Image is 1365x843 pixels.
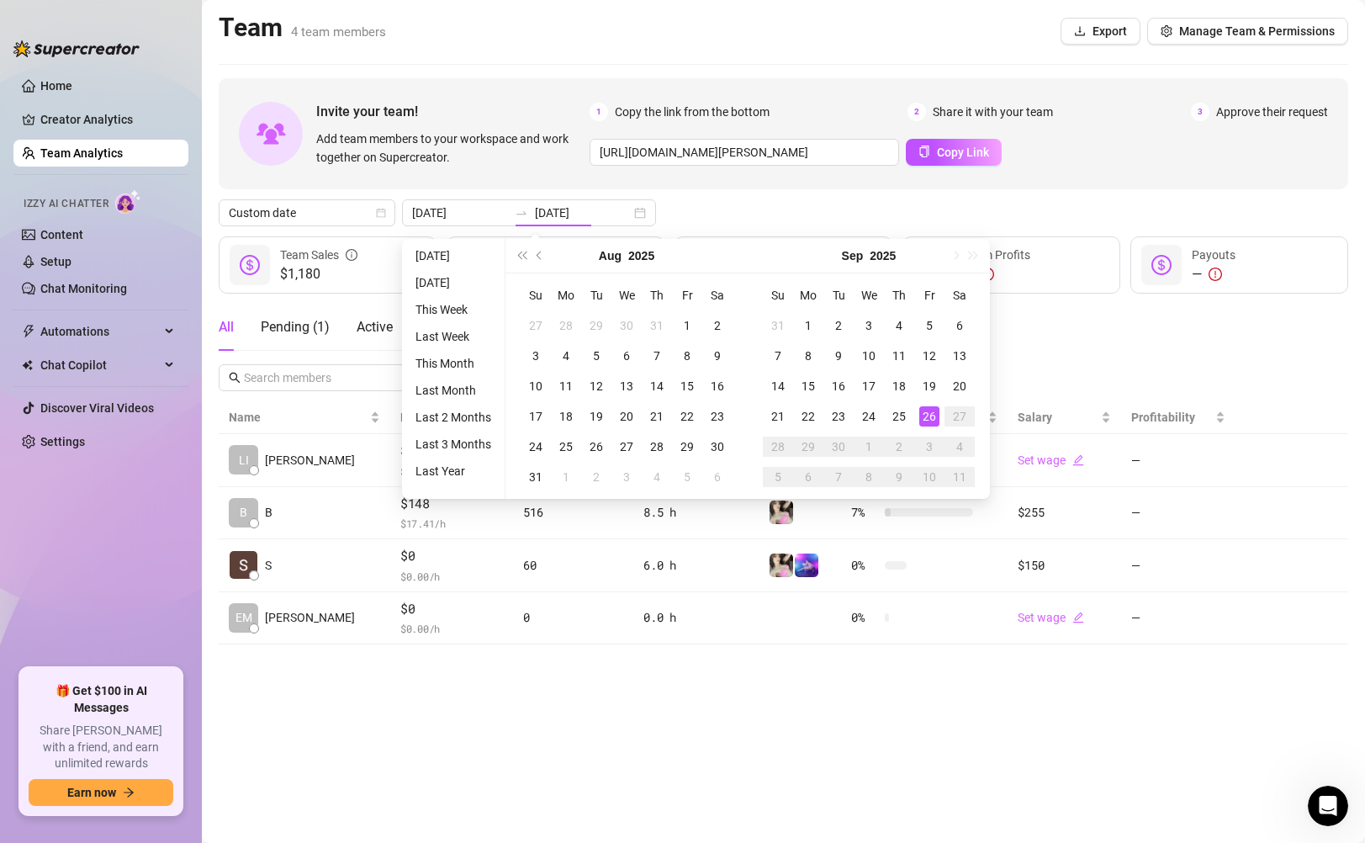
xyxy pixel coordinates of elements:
[412,204,508,222] input: Start date
[933,103,1053,121] span: Share it with your team
[937,146,989,159] span: Copy Link
[1161,25,1172,37] span: setting
[643,556,749,575] div: 6.0 h
[316,130,583,167] span: Add team members to your workspace and work together on Supercreator.
[265,608,355,627] span: [PERSON_NAME]
[17,198,320,286] div: Recent messageProfile image for EllaNo, bump messages are not sent by [PERSON_NAME].[PERSON_NAME]...
[400,599,503,619] span: $0
[736,264,851,284] span: 21
[1018,503,1110,522] div: $255
[1018,453,1084,467] a: Set wageedit
[770,554,793,577] img: Emily
[643,451,749,469] div: 6.5 h
[265,451,355,469] span: [PERSON_NAME]
[851,503,878,522] span: 7 %
[265,556,272,575] span: S
[468,255,488,275] span: message
[420,319,492,335] span: Snoozed ( 0 )
[523,411,606,424] span: Messages Sent
[1191,103,1209,121] span: 3
[851,608,878,627] span: 0 %
[1308,786,1348,826] iframe: Intercom live chat
[643,608,749,627] div: 0.0 h
[535,204,631,222] input: End date
[515,206,528,220] span: to
[34,212,302,230] div: Recent message
[96,499,166,517] div: + 2 labels
[1018,611,1084,624] a: Set wageedit
[736,246,851,264] div: Est. Hours Worked
[180,27,214,61] img: Profile image for Yoni
[1131,411,1195,424] span: Profitability
[34,499,89,517] div: Feature
[40,255,71,268] a: Setup
[1147,18,1348,45] button: Manage Team & Permissions
[22,325,35,338] span: thunderbolt
[229,408,367,427] span: Name
[115,189,141,214] img: AI Chatter
[280,264,357,284] span: $1,180
[1151,255,1172,275] span: dollar-circle
[229,200,385,225] span: Custom date
[29,723,173,772] span: Share [PERSON_NAME] with a friend, and earn unlimited rewards
[400,441,503,461] span: $1,032
[400,411,472,424] span: Private Sales
[75,254,172,272] div: [PERSON_NAME]
[1179,24,1335,38] span: Manage Team & Permissions
[235,608,252,627] span: EM
[981,268,994,281] span: exclamation-circle
[18,223,319,285] div: Profile image for EllaNo, bump messages are not sent by [PERSON_NAME].[PERSON_NAME]•20h ago
[643,503,749,522] div: 8.5 h
[40,146,123,160] a: Team Analytics
[523,608,623,627] div: 0
[1121,539,1235,592] td: —
[75,238,394,252] span: No, bump messages are not sent by [PERSON_NAME].
[400,494,503,514] span: $148
[795,554,818,577] img: Emily
[705,408,717,427] span: question-circle
[523,451,623,469] div: 276
[1121,434,1235,487] td: —
[1093,24,1127,38] span: Export
[34,326,281,344] div: We typically reply in a few hours
[1192,264,1235,284] div: —
[590,103,608,121] span: 1
[84,525,168,592] button: Messages
[316,101,590,122] span: Invite your team!
[1074,25,1086,37] span: download
[40,401,154,415] a: Discover Viral Videos
[197,567,224,579] span: Help
[40,282,127,295] a: Chat Monitoring
[40,435,85,448] a: Settings
[696,255,716,275] span: hourglass
[770,501,793,524] img: Emily
[918,146,930,157] span: copy
[1192,248,1235,262] span: Payouts
[964,264,1030,284] div: —
[1018,411,1052,424] span: Salary
[265,503,272,522] span: B
[839,246,851,264] span: question-circle
[376,208,386,218] span: calendar
[40,106,175,133] a: Creator Analytics
[17,294,320,358] div: Send us a messageWe typically reply in a few hours
[229,372,241,384] span: search
[34,148,303,177] p: How can we help?
[519,373,529,383] span: team
[906,139,1002,166] button: Copy Link
[244,368,382,387] input: Search members
[34,119,303,148] p: Hi [PERSON_NAME]
[240,503,247,522] span: B
[508,248,587,262] span: Messages Sent
[34,34,146,56] img: logo
[219,317,234,337] div: All
[40,228,83,241] a: Content
[29,683,173,716] span: 🎁 Get $100 in AI Messages
[1061,18,1140,45] button: Export
[523,556,623,575] div: 60
[515,206,528,220] span: swap-right
[1018,556,1110,575] div: $150
[400,463,503,480] span: $ 158.77 /h
[508,264,587,284] span: 852
[1072,612,1084,623] span: edit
